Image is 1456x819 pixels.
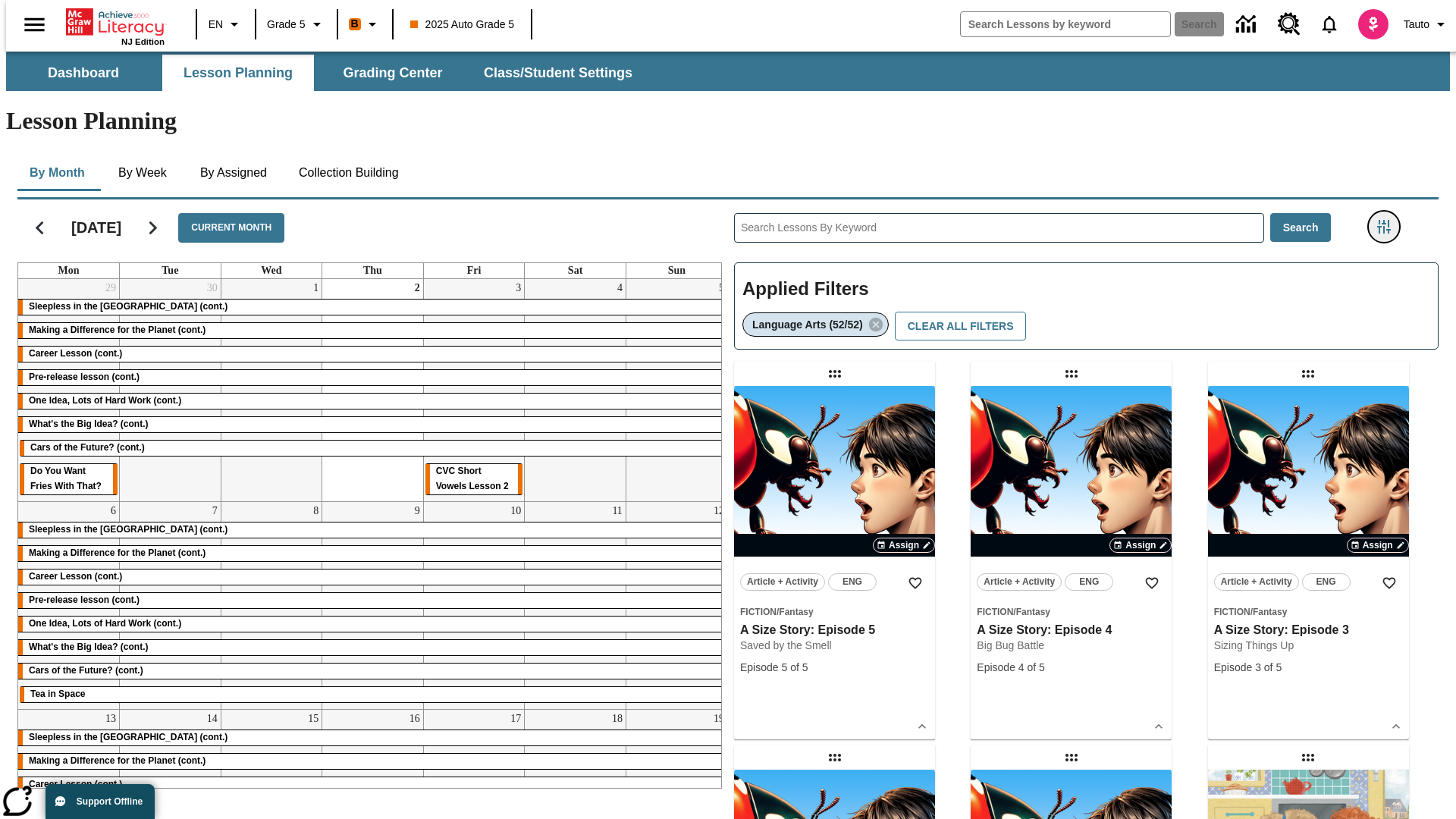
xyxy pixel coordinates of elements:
button: Article + Activity [1214,573,1299,591]
span: EN [209,17,223,33]
div: Draggable lesson: A Size Story: Episode 4 [1059,362,1084,386]
a: October 16, 2025 [406,710,423,728]
a: Thursday [360,263,385,278]
h2: [DATE] [71,218,121,237]
span: Pre-release lesson (cont.) [29,595,140,605]
span: Grading Center [343,64,442,82]
button: ENG [1302,573,1351,591]
div: Cars of the Future? (cont.) [18,664,727,679]
a: October 12, 2025 [711,502,727,520]
a: Data Center [1227,4,1269,45]
span: Cars of the Future? (cont.) [30,442,145,453]
button: Next [133,209,172,247]
div: Sleepless in the Animal Kingdom (cont.) [18,300,727,315]
a: October 11, 2025 [609,502,625,520]
span: Article + Activity [984,574,1055,590]
div: Sleepless in the Animal Kingdom (cont.) [18,730,727,745]
h3: A Size Story: Episode 3 [1214,623,1403,639]
span: What's the Big Idea? (cont.) [29,642,149,652]
div: CVC Short Vowels Lesson 2 [425,464,523,494]
td: October 3, 2025 [423,279,525,501]
div: Do You Want Fries With That? [20,464,118,494]
div: SubNavbar [6,55,646,91]
span: Lesson Planning [184,64,293,82]
span: Article + Activity [1221,574,1292,590]
span: One Idea, Lots of Hard Work (cont.) [29,395,181,406]
button: Grading Center [317,55,469,91]
span: Career Lesson (cont.) [29,779,122,789]
div: Draggable lesson: A Size Story: Episode 2 [823,745,847,770]
span: Topic: Fiction/Fantasy [977,604,1166,620]
td: October 5, 2025 [626,279,727,501]
td: October 10, 2025 [423,501,525,709]
span: Fiction [1214,607,1250,617]
button: Assign Choose Dates [1109,538,1172,553]
a: Wednesday [258,263,284,278]
td: October 4, 2025 [525,279,626,501]
span: Career Lesson (cont.) [29,348,122,359]
button: Assign Choose Dates [873,538,935,553]
span: Fantasy [1016,607,1050,617]
div: Draggable lesson: A Size Story: Episode 5 [823,362,847,386]
div: One Idea, Lots of Hard Work (cont.) [18,617,727,632]
span: Tauto [1404,17,1429,33]
a: October 19, 2025 [711,710,727,728]
span: Assign [1125,538,1156,552]
div: Episode 5 of 5 [740,660,929,676]
a: October 18, 2025 [609,710,626,728]
button: Add to Favorites [1138,570,1166,597]
div: One Idea, Lots of Hard Work (cont.) [18,394,727,409]
button: Show Details [1385,715,1407,738]
span: Sleepless in the Animal Kingdom (cont.) [29,524,227,535]
button: Collection Building [287,155,411,191]
a: October 4, 2025 [614,279,626,297]
button: Add to Favorites [902,570,929,597]
button: Show Details [1147,715,1170,738]
a: Home [66,7,165,37]
span: / [777,607,779,617]
button: Grade: Grade 5, Select a grade [261,11,332,38]
span: Pre-release lesson (cont.) [29,372,140,382]
a: Notifications [1310,5,1349,44]
input: search field [961,12,1170,36]
button: By Assigned [188,155,279,191]
h2: Applied Filters [742,271,1430,308]
a: October 10, 2025 [507,502,524,520]
a: Resource Center, Will open in new tab [1269,4,1310,45]
a: Monday [55,263,83,278]
button: Show Details [911,715,934,738]
span: Fiction [740,607,777,617]
h1: Lesson Planning [6,107,1450,135]
span: Language Arts (52/52) [752,318,863,331]
a: October 17, 2025 [507,710,524,728]
a: October 8, 2025 [310,502,322,520]
img: avatar image [1358,9,1389,39]
span: Tea in Space [30,689,85,699]
span: Topic: Fiction/Fantasy [1214,604,1403,620]
span: Making a Difference for the Planet (cont.) [29,548,206,558]
button: Article + Activity [977,573,1062,591]
span: Fantasy [1253,607,1287,617]
div: Pre-release lesson (cont.) [18,370,727,385]
button: Boost Class color is orange. Change class color [343,11,388,38]
a: September 29, 2025 [102,279,119,297]
span: ENG [843,574,862,590]
button: Select a new avatar [1349,5,1398,44]
a: Sunday [665,263,689,278]
div: Tea in Space [20,687,726,702]
td: October 2, 2025 [322,279,424,501]
td: October 9, 2025 [322,501,424,709]
span: Making a Difference for the Planet (cont.) [29,755,206,766]
button: Language: EN, Select a language [202,11,250,38]
div: Making a Difference for the Planet (cont.) [18,323,727,338]
span: Cars of the Future? (cont.) [29,665,143,676]
a: Saturday [565,263,585,278]
a: October 14, 2025 [204,710,221,728]
div: What's the Big Idea? (cont.) [18,417,727,432]
div: Draggable lesson: Ella and the Cosmic Ants: Episode 5 [1296,745,1320,770]
div: Home [66,5,165,46]
td: October 8, 2025 [221,501,322,709]
td: October 11, 2025 [525,501,626,709]
button: Search [1270,213,1332,243]
button: Current Month [178,213,284,243]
